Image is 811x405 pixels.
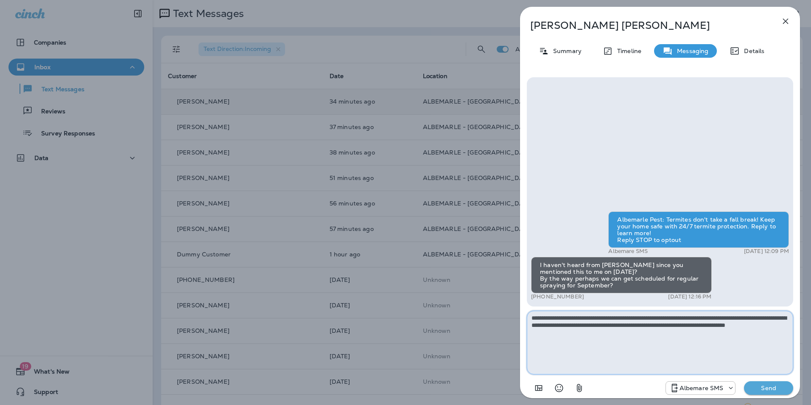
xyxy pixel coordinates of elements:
p: [DATE] 12:16 PM [668,293,711,300]
p: Albemare SMS [608,248,648,255]
p: [DATE] 12:09 PM [744,248,789,255]
p: Albemare SMS [680,385,724,391]
p: Summary [549,48,582,54]
p: Timeline [613,48,641,54]
button: Send [744,381,793,395]
div: +1 (252) 600-3555 [666,383,735,393]
p: Send [751,384,786,392]
p: [PHONE_NUMBER] [531,293,584,300]
button: Add in a premade template [530,380,547,397]
div: Albemarle Pest: Termites don't take a fall break! Keep your home safe with 24/7 termite protectio... [608,211,789,248]
div: I haven't heard from [PERSON_NAME] since you mentioned this to me on [DATE]? By the way perhaps w... [531,257,712,293]
button: Select an emoji [551,380,568,397]
p: Details [740,48,764,54]
p: [PERSON_NAME] [PERSON_NAME] [530,20,762,31]
p: Messaging [673,48,708,54]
